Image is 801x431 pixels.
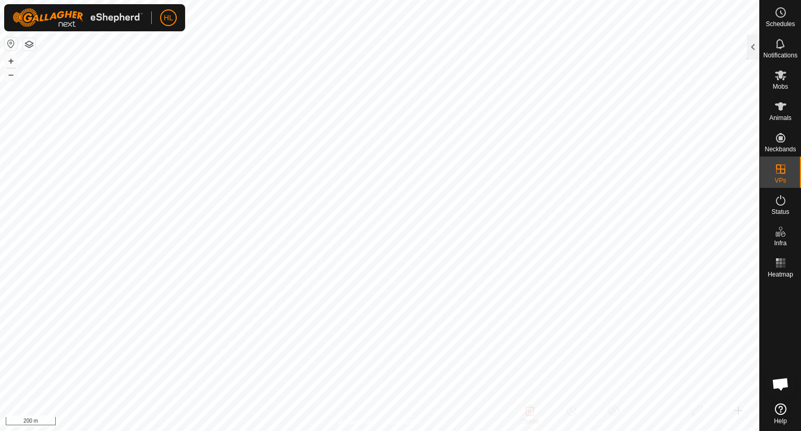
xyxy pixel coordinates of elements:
span: Animals [769,115,792,121]
span: Infra [774,240,786,246]
button: Reset Map [5,38,17,50]
div: Open chat [765,368,796,400]
a: Privacy Policy [338,417,378,427]
span: Heatmap [768,271,793,278]
span: Notifications [763,52,797,58]
a: Contact Us [390,417,421,427]
span: Schedules [766,21,795,27]
span: Neckbands [764,146,796,152]
span: VPs [774,177,786,184]
button: Map Layers [23,38,35,51]
a: Help [760,399,801,428]
button: + [5,55,17,67]
span: HL [164,13,173,23]
button: – [5,68,17,81]
span: Help [774,418,787,424]
span: Status [771,209,789,215]
img: Gallagher Logo [13,8,143,27]
span: Mobs [773,83,788,90]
